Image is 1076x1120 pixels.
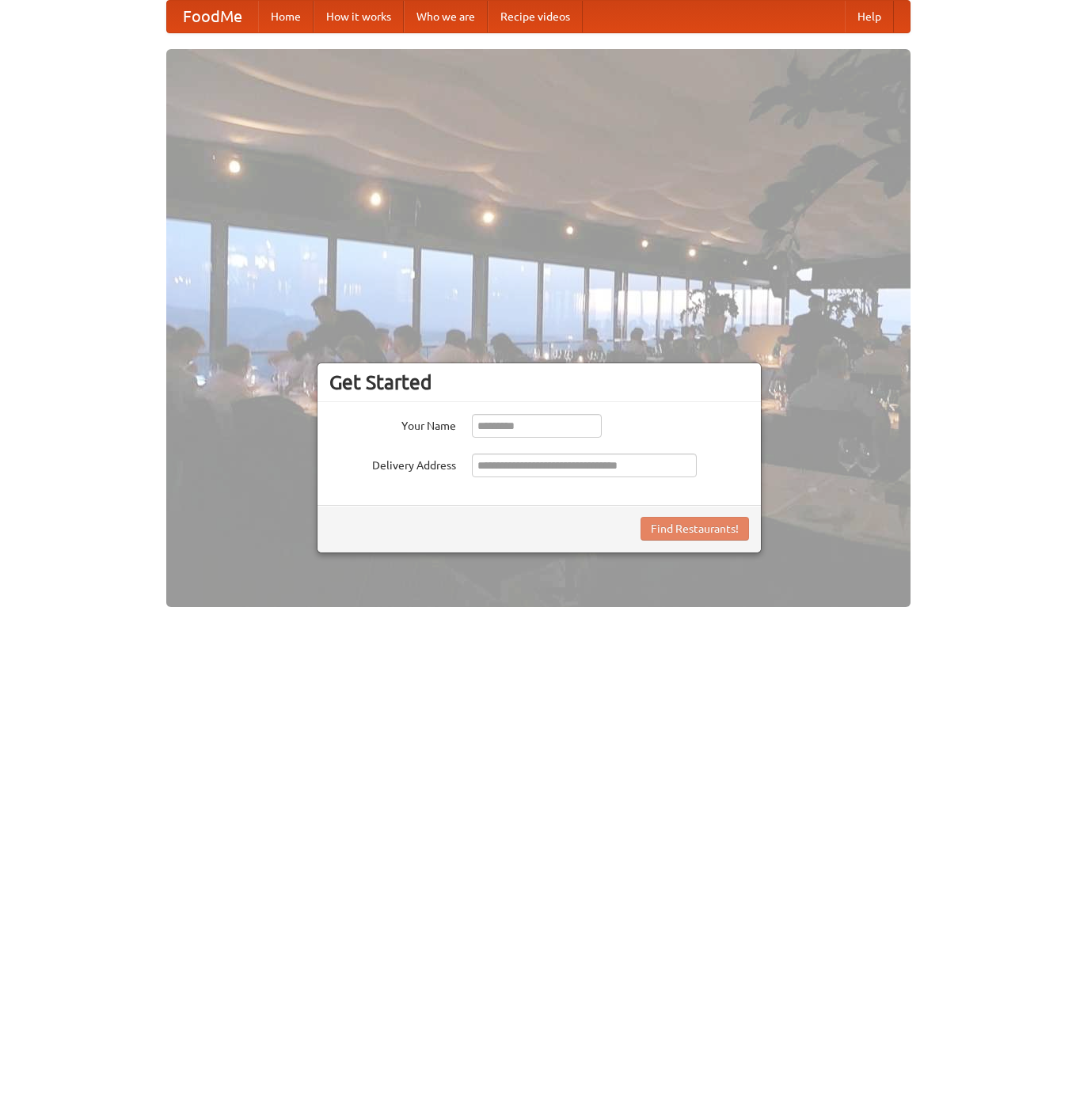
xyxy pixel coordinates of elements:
[314,1,404,32] a: How it works
[641,517,749,541] button: Find Restaurants!
[258,1,314,32] a: Home
[329,414,456,434] label: Your Name
[404,1,488,32] a: Who we are
[167,1,258,32] a: FoodMe
[488,1,583,32] a: Recipe videos
[329,454,456,473] label: Delivery Address
[329,370,749,394] h3: Get Started
[845,1,894,32] a: Help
